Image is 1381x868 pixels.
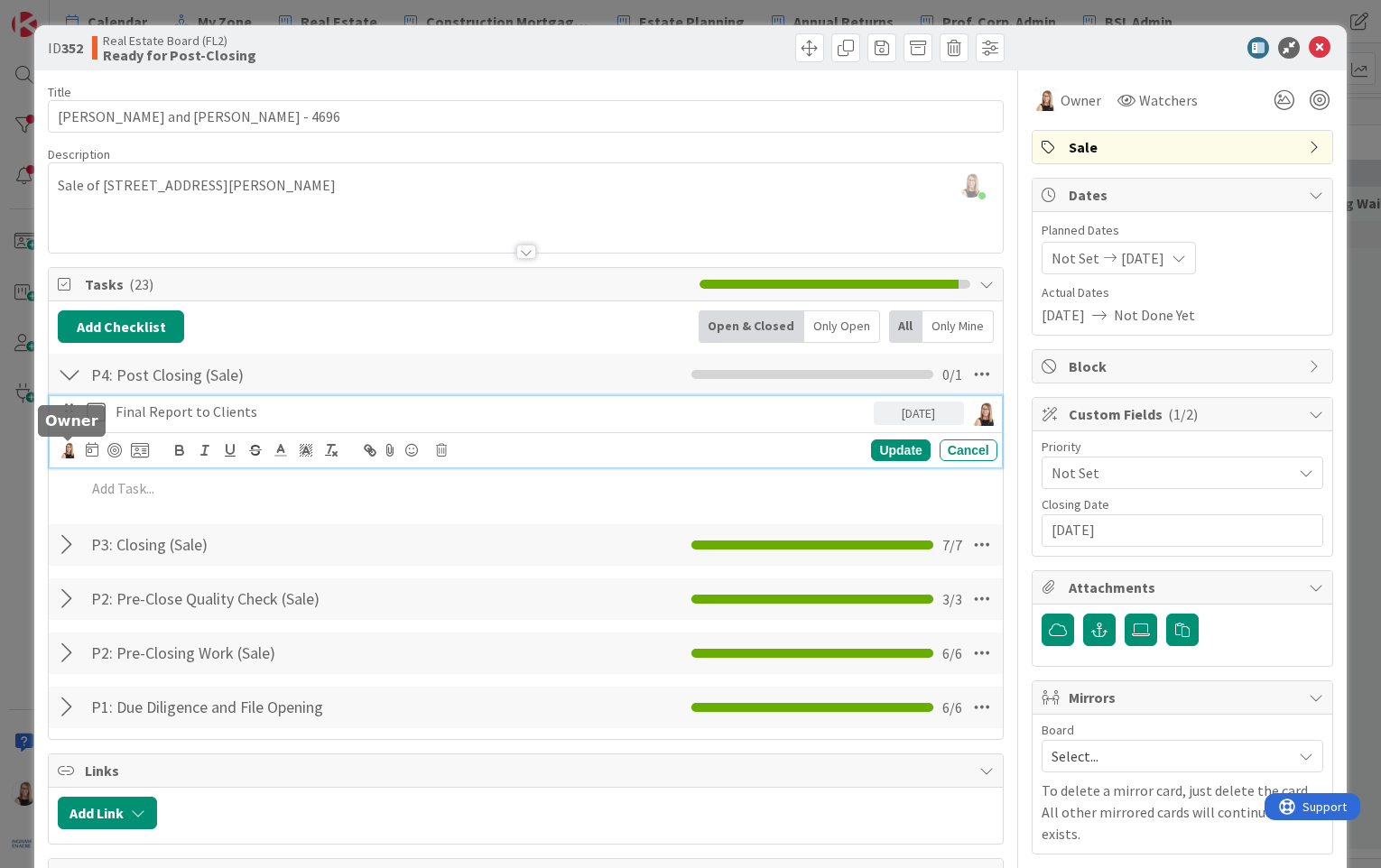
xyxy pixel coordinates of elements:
[48,100,1004,133] input: type card name here...
[1069,403,1300,425] span: Custom Fields
[85,691,491,724] input: Add Checklist...
[942,588,962,610] span: 3 / 3
[85,529,491,561] input: Add Checklist...
[85,637,491,669] input: Add Checklist...
[1035,89,1057,111] img: DB
[85,273,690,295] span: Tasks
[61,39,83,57] b: 352
[889,310,922,343] div: All
[1069,356,1300,377] span: Block
[1069,687,1300,708] span: Mirrors
[942,697,962,718] span: 6 / 6
[1114,304,1195,326] span: Not Done Yet
[85,760,970,781] span: Links
[1052,460,1283,485] span: Not Set
[58,175,994,196] p: Sale of [STREET_ADDRESS][PERSON_NAME]
[959,172,984,198] img: 69hUFmzDBdjIwzkImLfpiba3FawNlolQ.jpg
[942,642,962,664] span: 6 / 6
[48,146,110,162] span: Description
[103,33,256,48] span: Real Estate Board (FL2)
[1069,136,1300,158] span: Sale
[48,84,71,100] label: Title
[804,310,880,343] div: Only Open
[1052,743,1283,769] span: Select...
[1069,184,1300,206] span: Dates
[1042,724,1074,736] span: Board
[922,310,994,343] div: Only Mine
[1069,577,1300,598] span: Attachments
[103,48,256,62] b: Ready for Post-Closing
[699,310,804,343] div: Open & Closed
[1052,247,1099,269] span: Not Set
[1139,89,1198,111] span: Watchers
[1052,515,1313,546] input: YYYY/MM/DD
[942,364,962,385] span: 0 / 1
[1061,89,1101,111] span: Owner
[1042,283,1323,302] span: Actual Dates
[1042,498,1323,511] div: Closing Date
[116,402,867,422] p: Final Report to Clients
[60,442,77,458] img: DB
[973,402,997,426] img: DB
[942,534,962,556] span: 7 / 7
[1042,221,1323,240] span: Planned Dates
[85,583,491,615] input: Add Checklist...
[58,797,157,829] button: Add Link
[129,275,153,293] span: ( 23 )
[871,439,930,461] div: Update
[1042,780,1323,845] p: To delete a mirror card, just delete the card. All other mirrored cards will continue to exists.
[1042,304,1085,326] span: [DATE]
[1042,440,1323,453] div: Priority
[874,402,964,425] div: [DATE]
[1121,247,1164,269] span: [DATE]
[1168,405,1198,423] span: ( 1/2 )
[85,358,491,391] input: Add Checklist...
[45,412,98,429] h5: Owner
[38,3,82,24] span: Support
[58,310,184,343] button: Add Checklist
[940,439,997,461] div: Cancel
[48,37,83,59] span: ID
